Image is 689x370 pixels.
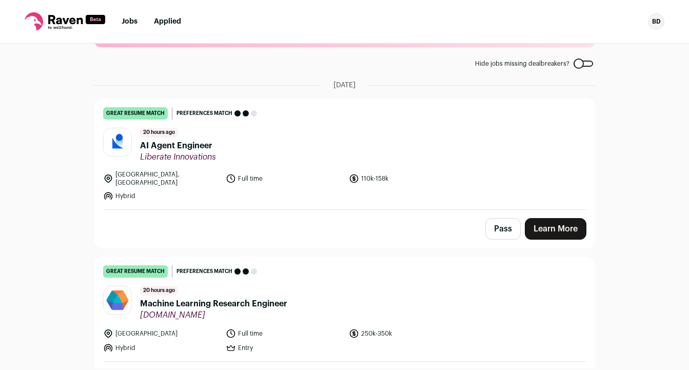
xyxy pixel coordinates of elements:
[103,343,220,353] li: Hybrid
[154,18,181,25] a: Applied
[226,170,343,187] li: Full time
[140,286,178,296] span: 20 hours ago
[140,298,287,310] span: Machine Learning Research Engineer
[525,218,586,240] a: Learn More
[140,128,178,138] span: 20 hours ago
[104,286,131,314] img: 2ef543c7e6b18ee90a7c14fc8cff9d611aa977e29013664396d33d7d8000d726.png
[103,107,168,120] div: great resume match
[122,18,137,25] a: Jobs
[226,328,343,339] li: Full time
[95,99,595,209] a: great resume match Preferences match 20 hours ago AI Agent Engineer Liberate Innovations [GEOGRAP...
[104,128,131,156] img: 609264c859101f868ff6ef6f589ab2c0a2f901a0b76bf34a2169a78b239152f0
[648,13,664,30] button: Open dropdown
[648,13,664,30] div: BD
[349,170,466,187] li: 110k-158k
[475,60,569,68] span: Hide jobs missing dealbreakers?
[485,218,521,240] button: Pass
[349,328,466,339] li: 250k-350k
[226,343,343,353] li: Entry
[140,152,216,162] span: Liberate Innovations
[333,80,356,90] span: [DATE]
[140,140,216,152] span: AI Agent Engineer
[103,191,220,201] li: Hybrid
[103,265,168,278] div: great resume match
[140,310,287,320] span: [DOMAIN_NAME]
[103,170,220,187] li: [GEOGRAPHIC_DATA], [GEOGRAPHIC_DATA]
[95,257,595,361] a: great resume match Preferences match 20 hours ago Machine Learning Research Engineer [DOMAIN_NAME...
[103,328,220,339] li: [GEOGRAPHIC_DATA]
[176,266,232,277] span: Preferences match
[176,108,232,119] span: Preferences match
